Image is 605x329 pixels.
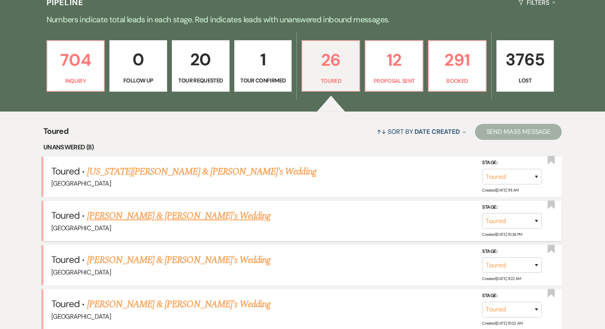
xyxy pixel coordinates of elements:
[51,312,111,321] span: [GEOGRAPHIC_DATA]
[43,125,68,142] span: Toured
[234,40,292,92] a: 1Tour Confirmed
[115,46,162,73] p: 0
[482,188,518,193] span: Created: [DATE] 11:11 AM
[43,142,562,153] li: Unanswered (8)
[377,127,386,136] span: ↑↓
[370,76,418,85] p: Proposal Sent
[47,40,105,92] a: 704Inquiry
[51,298,80,310] span: Toured
[502,76,549,85] p: Lost
[475,124,562,140] button: Send Mass Message
[239,76,287,85] p: Tour Confirmed
[87,209,271,223] a: [PERSON_NAME] & [PERSON_NAME]'s Wedding
[51,179,111,188] span: [GEOGRAPHIC_DATA]
[87,297,271,311] a: [PERSON_NAME] & [PERSON_NAME]'s Wedding
[482,320,522,325] span: Created: [DATE] 10:52 AM
[51,268,111,276] span: [GEOGRAPHIC_DATA]
[51,209,80,221] span: Toured
[172,40,230,92] a: 20Tour Requested
[370,47,418,73] p: 12
[482,203,542,212] label: Stage:
[307,47,354,73] p: 26
[434,47,481,73] p: 291
[109,40,167,92] a: 0Follow Up
[52,76,99,85] p: Inquiry
[365,40,423,92] a: 12Proposal Sent
[374,121,469,142] button: Sort By Date Created
[87,253,271,267] a: [PERSON_NAME] & [PERSON_NAME]'s Wedding
[52,47,99,73] p: 704
[51,253,80,266] span: Toured
[302,40,360,92] a: 26Toured
[307,76,354,85] p: Toured
[177,46,224,73] p: 20
[496,40,554,92] a: 3765Lost
[482,247,542,256] label: Stage:
[434,76,481,85] p: Booked
[482,292,542,300] label: Stage:
[239,46,287,73] p: 1
[414,127,459,136] span: Date Created
[16,13,589,26] p: Numbers indicate total leads in each stage. Red indicates leads with unanswered inbound messages.
[87,164,316,179] a: [US_STATE][PERSON_NAME] & [PERSON_NAME]'s Wedding
[428,40,486,92] a: 291Booked
[482,159,542,167] label: Stage:
[51,165,80,177] span: Toured
[177,76,224,85] p: Tour Requested
[482,276,521,281] span: Created: [DATE] 11:23 AM
[115,76,162,85] p: Follow Up
[51,224,111,232] span: [GEOGRAPHIC_DATA]
[502,46,549,73] p: 3765
[482,232,522,237] span: Created: [DATE] 10:38 PM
